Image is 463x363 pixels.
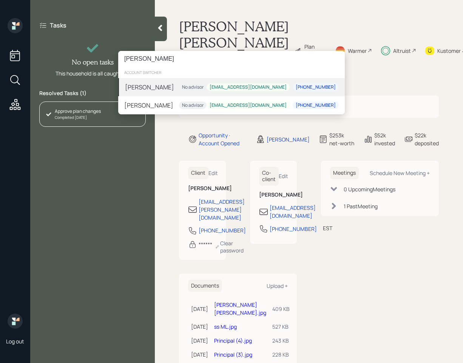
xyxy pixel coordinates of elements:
[296,102,336,108] div: [PHONE_NUMBER]
[182,84,204,90] div: No advisor
[125,83,174,92] div: [PERSON_NAME]
[210,84,287,90] div: [EMAIL_ADDRESS][DOMAIN_NAME]
[210,102,287,108] div: [EMAIL_ADDRESS][DOMAIN_NAME]
[124,101,173,110] div: [PERSON_NAME]
[118,67,345,78] div: account switcher
[182,102,204,108] div: No advisor
[118,51,345,67] input: Type a command or search…
[296,84,336,90] div: [PHONE_NUMBER]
